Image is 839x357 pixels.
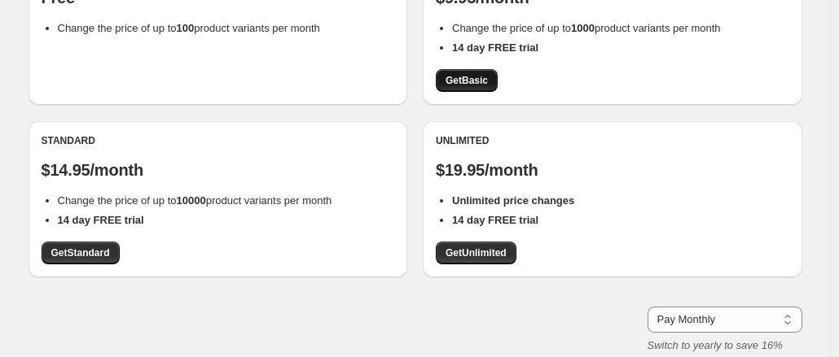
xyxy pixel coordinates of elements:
a: GetStandard [42,242,120,264]
b: 14 day FREE trial [452,41,538,54]
a: GetUnlimited [436,242,516,264]
b: 14 day FREE trial [58,214,144,226]
p: $19.95/month [436,160,789,180]
a: GetBasic [436,69,498,92]
b: Unlimited price changes [452,194,574,207]
p: $14.95/month [42,160,395,180]
i: Switch to yearly to save 16% [648,339,783,351]
span: Change the price of up to product variants per month [58,194,332,207]
div: Unlimited [436,134,789,147]
b: 100 [177,22,195,34]
span: Get Standard [51,246,110,259]
span: Get Unlimited [446,246,507,259]
b: 1000 [571,22,595,34]
span: Change the price of up to product variants per month [452,22,721,34]
div: Standard [42,134,395,147]
b: 10000 [177,194,206,207]
span: Change the price of up to product variants per month [58,22,320,34]
b: 14 day FREE trial [452,214,538,226]
span: Get Basic [446,74,488,87]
